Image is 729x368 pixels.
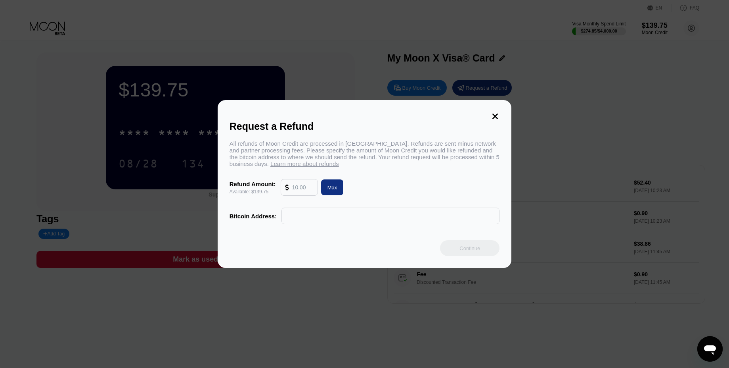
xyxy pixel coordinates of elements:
[697,336,723,362] iframe: Bouton de lancement de la fenêtre de messagerie
[318,179,344,195] div: Max
[230,213,277,220] div: Bitcoin Address:
[230,140,500,167] div: All refunds of Moon Credit are processed in [GEOGRAPHIC_DATA]. Refunds are sent minus network and...
[327,184,337,191] div: Max
[292,179,314,195] input: 10.00
[230,181,276,187] div: Refund Amount:
[270,160,339,167] span: Learn more about refunds
[230,189,276,195] div: Available: $139.75
[230,121,500,132] div: Request a Refund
